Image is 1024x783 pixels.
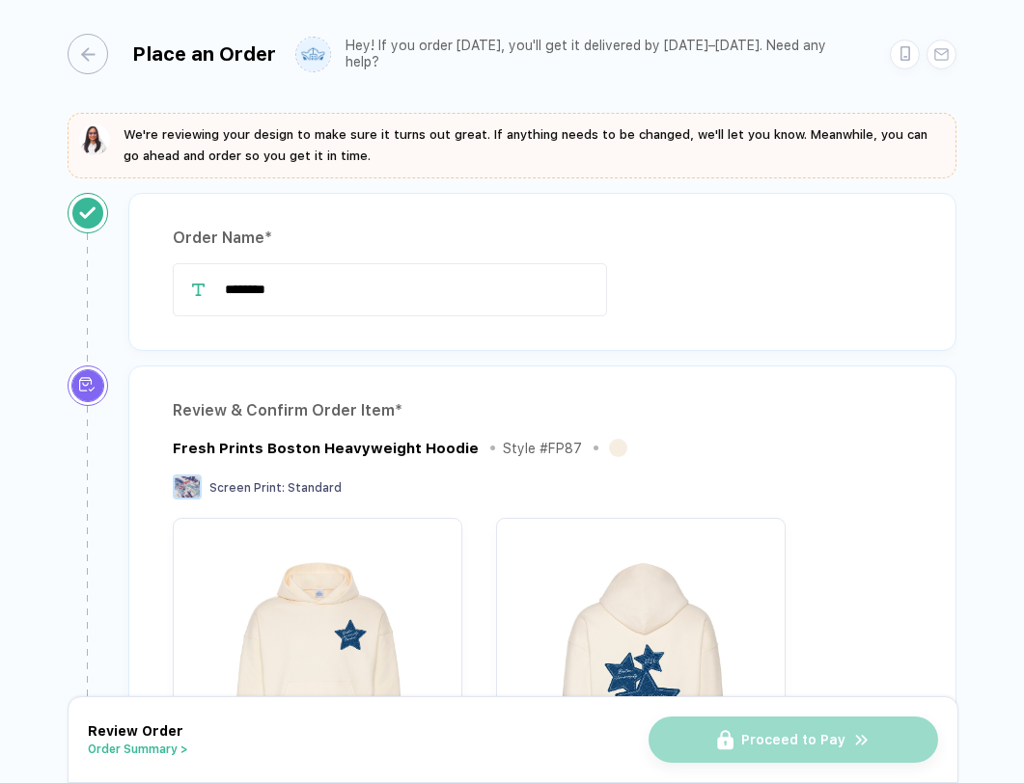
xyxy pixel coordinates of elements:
span: We're reviewing your design to make sure it turns out great. If anything needs to be changed, we'... [124,127,927,163]
div: Hey! If you order [DATE], you'll get it delivered by [DATE]–[DATE]. Need any help? [346,38,861,70]
span: Review Order [88,723,183,739]
img: user profile [296,38,330,71]
span: Standard [288,481,342,495]
span: Screen Print : [209,481,285,495]
button: Order Summary > [88,742,188,756]
div: Order Name [173,223,912,254]
img: sophie [79,124,110,155]
div: Style # FP87 [503,441,582,456]
div: Review & Confirm Order Item [173,395,912,426]
div: Fresh Prints Boston Heavyweight Hoodie [173,440,479,457]
img: Screen Print [173,474,202,499]
button: We're reviewing your design to make sure it turns out great. If anything needs to be changed, we'... [79,124,945,167]
div: Place an Order [132,42,276,66]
